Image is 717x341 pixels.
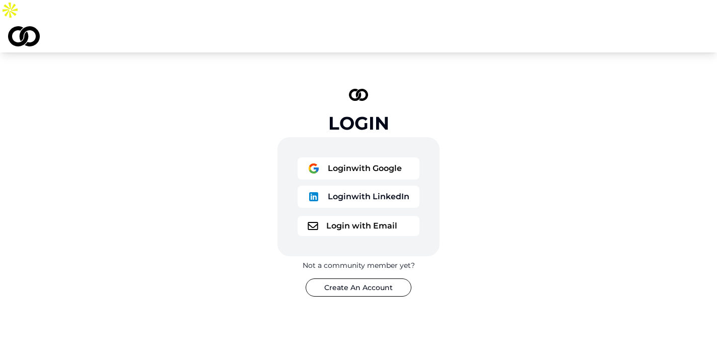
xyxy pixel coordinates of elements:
[298,157,419,180] button: logoLoginwith Google
[8,26,40,46] img: logo
[298,216,419,236] button: logoLogin with Email
[306,278,411,297] button: Create An Account
[308,162,320,175] img: logo
[328,113,389,133] div: Login
[308,222,318,230] img: logo
[308,191,320,203] img: logo
[298,186,419,208] button: logoLoginwith LinkedIn
[349,89,368,101] img: logo
[303,260,415,270] div: Not a community member yet?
